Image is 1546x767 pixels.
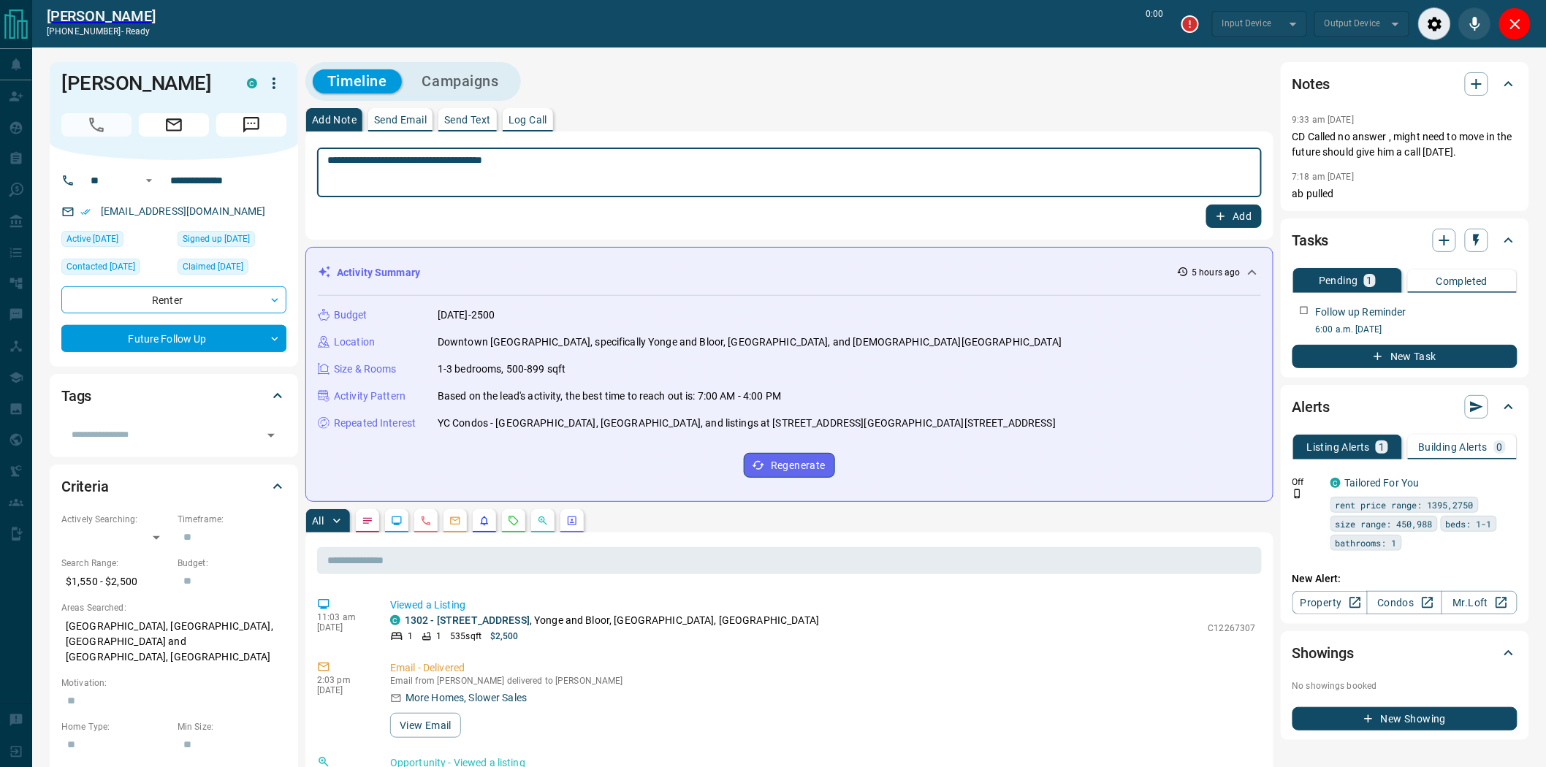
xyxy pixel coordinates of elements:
[405,690,527,706] p: More Homes, Slower Sales
[61,614,286,669] p: [GEOGRAPHIC_DATA], [GEOGRAPHIC_DATA], [GEOGRAPHIC_DATA] and [GEOGRAPHIC_DATA], [GEOGRAPHIC_DATA]
[61,557,170,570] p: Search Range:
[317,612,368,622] p: 11:03 am
[334,335,375,350] p: Location
[178,557,286,570] p: Budget:
[47,7,156,25] a: [PERSON_NAME]
[1292,641,1355,665] h2: Showings
[1292,115,1355,125] p: 9:33 am [DATE]
[1345,477,1420,489] a: Tailored For You
[334,389,405,404] p: Activity Pattern
[1192,266,1240,279] p: 5 hours ago
[1316,323,1518,336] p: 6:00 a.m. [DATE]
[178,513,286,526] p: Timeframe:
[1379,442,1385,452] p: 1
[61,286,286,313] div: Renter
[1206,205,1262,228] button: Add
[450,630,481,643] p: 535 sqft
[405,613,819,628] p: , Yonge and Bloor, [GEOGRAPHIC_DATA], [GEOGRAPHIC_DATA]
[61,231,170,251] div: Wed Jul 23 2025
[1418,7,1451,40] div: Audio Settings
[61,469,286,504] div: Criteria
[312,516,324,526] p: All
[1446,516,1492,531] span: beds: 1-1
[334,362,397,377] p: Size & Rooms
[362,515,373,527] svg: Notes
[1292,476,1322,489] p: Off
[1292,129,1518,160] p: CD Called no answer , might need to move in the future should give him a call [DATE].
[509,115,547,125] p: Log Call
[405,614,530,626] a: 1302 - [STREET_ADDRESS]
[61,570,170,594] p: $1,550 - $2,500
[1292,389,1518,424] div: Alerts
[408,69,514,94] button: Campaigns
[1292,72,1330,96] h2: Notes
[61,601,286,614] p: Areas Searched:
[1292,172,1355,182] p: 7:18 am [DATE]
[318,259,1261,286] div: Activity Summary5 hours ago
[1292,186,1518,202] p: ab pulled
[178,720,286,733] p: Min Size:
[139,113,209,137] span: Email
[61,113,132,137] span: Call
[1292,636,1518,671] div: Showings
[61,513,170,526] p: Actively Searching:
[1316,305,1406,320] p: Follow up Reminder
[1458,7,1491,40] div: Mute
[1330,478,1341,488] div: condos.ca
[390,713,461,738] button: View Email
[61,72,225,95] h1: [PERSON_NAME]
[436,630,441,643] p: 1
[337,265,420,281] p: Activity Summary
[1319,275,1358,286] p: Pending
[1367,275,1373,286] p: 1
[178,259,286,279] div: Fri Jul 18 2025
[61,384,91,408] h2: Tags
[744,453,835,478] button: Regenerate
[1442,591,1517,614] a: Mr.Loft
[566,515,578,527] svg: Agent Actions
[183,232,250,246] span: Signed up [DATE]
[61,259,170,279] div: Fri Jul 18 2025
[1292,707,1518,730] button: New Showing
[1419,442,1488,452] p: Building Alerts
[374,115,427,125] p: Send Email
[438,389,781,404] p: Based on the lead's activity, the best time to reach out is: 7:00 AM - 4:00 PM
[490,630,519,643] p: $2,500
[438,416,1056,431] p: YC Condos - [GEOGRAPHIC_DATA], [GEOGRAPHIC_DATA], and listings at [STREET_ADDRESS][GEOGRAPHIC_DAT...
[247,78,257,88] div: condos.ca
[1292,591,1368,614] a: Property
[1292,571,1518,587] p: New Alert:
[317,685,368,695] p: [DATE]
[479,515,490,527] svg: Listing Alerts
[334,416,416,431] p: Repeated Interest
[334,308,368,323] p: Budget
[1292,229,1329,252] h2: Tasks
[61,325,286,352] div: Future Follow Up
[61,378,286,413] div: Tags
[390,615,400,625] div: condos.ca
[390,598,1256,613] p: Viewed a Listing
[1499,7,1531,40] div: Close
[1336,516,1433,531] span: size range: 450,988
[390,660,1256,676] p: Email - Delivered
[126,26,151,37] span: ready
[1497,442,1503,452] p: 0
[1208,622,1256,635] p: C12267307
[261,425,281,446] button: Open
[420,515,432,527] svg: Calls
[1367,591,1442,614] a: Condos
[408,630,413,643] p: 1
[438,362,566,377] p: 1-3 bedrooms, 500-899 sqft
[1307,442,1371,452] p: Listing Alerts
[438,335,1062,350] p: Downtown [GEOGRAPHIC_DATA], specifically Yonge and Bloor, [GEOGRAPHIC_DATA], and [DEMOGRAPHIC_DAT...
[61,676,286,690] p: Motivation:
[61,720,170,733] p: Home Type:
[438,308,495,323] p: [DATE]-2500
[508,515,519,527] svg: Requests
[66,259,135,274] span: Contacted [DATE]
[1146,7,1164,40] p: 0:00
[61,475,109,498] h2: Criteria
[80,207,91,217] svg: Email Verified
[390,676,1256,686] p: Email from [PERSON_NAME] delivered to [PERSON_NAME]
[1292,679,1518,692] p: No showings booked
